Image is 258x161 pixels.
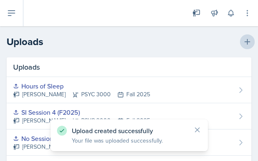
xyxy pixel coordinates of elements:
div: [PERSON_NAME] PSYC 3000 Fall 2025 [13,143,150,151]
div: [PERSON_NAME] PSYC 3000 Fall 2025 [13,90,150,99]
div: Hours of Sleep [13,81,150,91]
h2: Uploads [7,34,43,49]
a: No Session -- [DATE] [PERSON_NAME]PSYC 3000Fall 2025 [7,129,251,156]
a: SI Session 4 (F2025) [PERSON_NAME]PSYC 3000Fall 2025 [7,103,251,129]
div: SI Session 4 (F2025) [13,107,150,117]
div: No Session -- [DATE] [13,134,150,143]
a: Hours of Sleep [PERSON_NAME]PSYC 3000Fall 2025 [7,77,251,103]
p: Your file was uploaded successfully. [72,136,187,145]
div: Uploads [7,57,251,77]
p: Upload created successfully [72,127,187,135]
div: [PERSON_NAME] PSYC 3000 Fall 2025 [13,116,150,125]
